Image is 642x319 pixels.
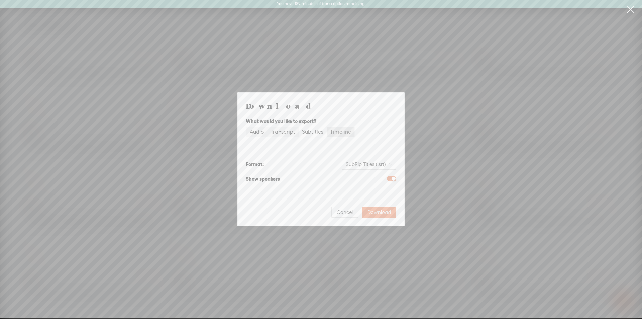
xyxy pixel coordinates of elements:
div: Subtitles [302,127,323,137]
div: What would you like to export? [246,117,396,125]
span: Cancel [337,209,353,216]
span: Download [367,209,391,216]
div: Transcript [271,127,295,137]
div: Timeline [330,127,351,137]
h4: Download [246,101,396,111]
div: Audio [250,127,264,137]
span: SubRip Titles (.srt) [346,159,392,169]
button: Cancel [331,207,358,218]
div: Format: [246,160,264,168]
button: Download [362,207,396,218]
div: segmented control [246,127,355,137]
div: Show speakers [246,175,280,183]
